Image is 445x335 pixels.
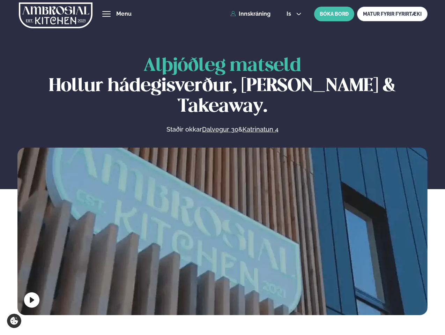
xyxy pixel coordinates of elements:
[90,125,354,134] p: Staðir okkar &
[281,11,307,17] button: is
[243,125,279,134] a: Katrinatun 4
[19,1,92,30] img: logo
[17,56,428,117] h1: Hollur hádegisverður, [PERSON_NAME] & Takeaway.
[7,314,21,328] a: Cookie settings
[314,7,354,21] button: BÓKA BORÐ
[357,7,428,21] a: MATUR FYRIR FYRIRTÆKI
[143,57,301,75] span: Alþjóðleg matseld
[287,11,293,17] span: is
[102,10,111,18] button: hamburger
[202,125,238,134] a: Dalvegur 30
[230,11,270,17] a: Innskráning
